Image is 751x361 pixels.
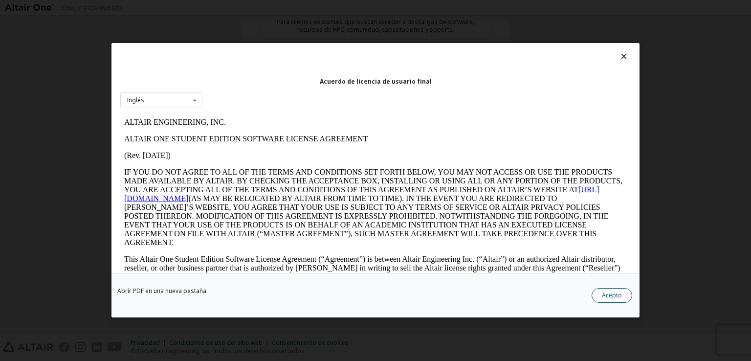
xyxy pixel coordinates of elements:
[117,289,206,294] a: Abrir PDF en una nueva pestaña
[4,37,507,46] p: (Rev. [DATE])
[127,96,144,104] font: Inglés
[4,4,507,13] p: ALTAIR ENGINEERING, INC.
[4,21,507,29] p: ALTAIR ONE STUDENT EDITION SOFTWARE LICENSE AGREEMENT
[4,141,507,185] p: This Altair One Student Edition Software License Agreement (“Agreement”) is between Altair Engine...
[602,292,622,300] font: Acepto
[4,71,479,89] a: [URL][DOMAIN_NAME]
[592,289,632,303] button: Acepto
[4,54,507,133] p: IF YOU DO NOT AGREE TO ALL OF THE TERMS AND CONDITIONS SET FORTH BELOW, YOU MAY NOT ACCESS OR USE...
[320,77,432,86] font: Acuerdo de licencia de usuario final
[117,287,206,295] font: Abrir PDF en una nueva pestaña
